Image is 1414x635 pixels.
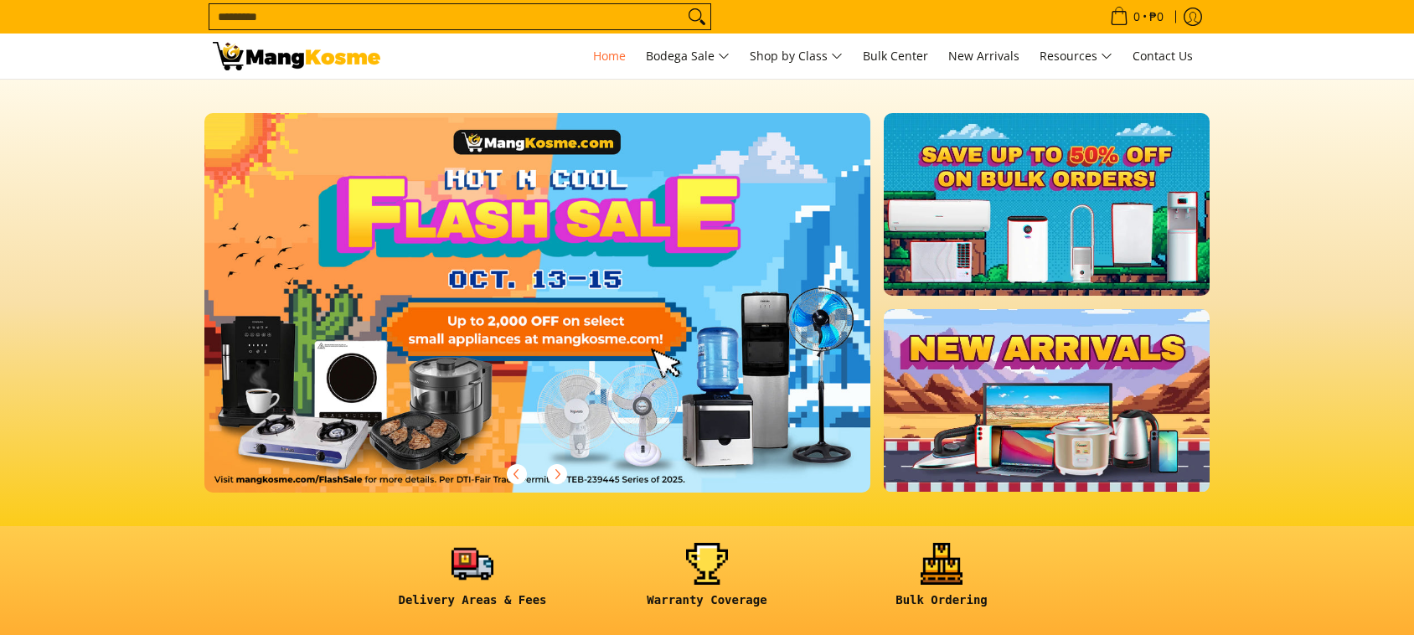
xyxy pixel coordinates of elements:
a: New Arrivals [940,34,1028,79]
span: Resources [1040,46,1112,67]
span: Bodega Sale [646,46,730,67]
span: Bulk Center [863,48,928,64]
img: Mang Kosme: Your Home Appliances Warehouse Sale Partner! [213,42,380,70]
span: New Arrivals [948,48,1019,64]
span: ₱0 [1147,11,1166,23]
span: • [1105,8,1169,26]
a: <h6><strong>Bulk Ordering</strong></h6> [833,543,1050,621]
span: Contact Us [1133,48,1193,64]
a: <h6><strong>Delivery Areas & Fees</strong></h6> [364,543,581,621]
button: Search [684,4,710,29]
a: More [204,113,924,519]
a: Home [585,34,634,79]
a: <h6><strong>Warranty Coverage</strong></h6> [598,543,816,621]
a: Bulk Center [854,34,937,79]
span: Shop by Class [750,46,843,67]
a: Contact Us [1124,34,1201,79]
nav: Main Menu [397,34,1201,79]
span: 0 [1131,11,1143,23]
span: Home [593,48,626,64]
a: Bodega Sale [637,34,738,79]
button: Previous [498,456,535,493]
a: Shop by Class [741,34,851,79]
a: Resources [1031,34,1121,79]
button: Next [539,456,575,493]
